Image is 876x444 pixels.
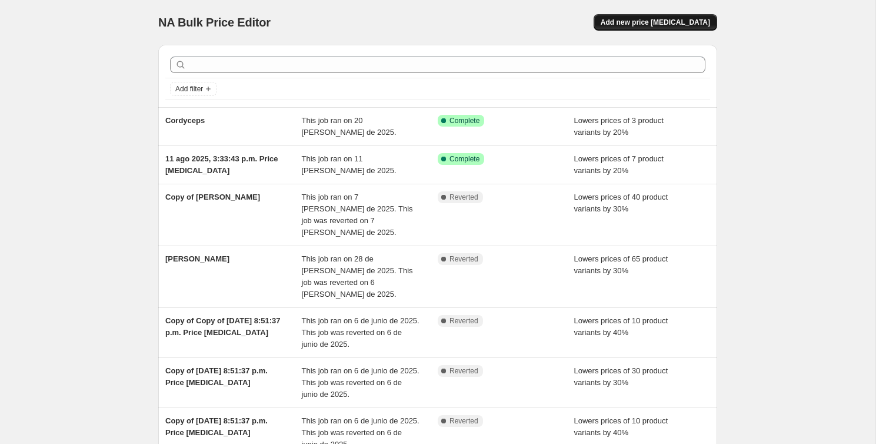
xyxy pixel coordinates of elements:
[165,316,281,337] span: Copy of Copy of [DATE] 8:51:37 p.m. Price [MEDICAL_DATA]
[175,84,203,94] span: Add filter
[158,16,271,29] span: NA Bulk Price Editor
[302,193,413,237] span: This job ran on 7 [PERSON_NAME] de 2025. This job was reverted on 7 [PERSON_NAME] de 2025.
[165,366,268,387] span: Copy of [DATE] 8:51:37 p.m. Price [MEDICAL_DATA]
[449,416,478,426] span: Reverted
[449,316,478,326] span: Reverted
[302,154,397,175] span: This job ran on 11 [PERSON_NAME] de 2025.
[302,254,413,299] span: This job ran on 28 de [PERSON_NAME] de 2025. This job was reverted on 6 [PERSON_NAME] de 2025.
[302,116,397,137] span: This job ran on 20 [PERSON_NAME] de 2025.
[449,193,478,202] span: Reverted
[165,116,205,125] span: Cordyceps
[574,416,668,437] span: Lowers prices of 10 product variants by 40%
[302,316,419,349] span: This job ran on 6 de junio de 2025. This job was reverted on 6 de junio de 2025.
[165,254,229,263] span: [PERSON_NAME]
[449,154,479,164] span: Complete
[574,254,668,275] span: Lowers prices of 65 product variants by 30%
[449,366,478,376] span: Reverted
[574,154,664,175] span: Lowers prices of 7 product variants by 20%
[170,82,217,96] button: Add filter
[574,193,668,213] span: Lowers prices of 40 product variants by 30%
[601,18,710,27] span: Add new price [MEDICAL_DATA]
[574,366,668,387] span: Lowers prices of 30 product variants by 30%
[449,254,478,264] span: Reverted
[594,14,717,31] button: Add new price [MEDICAL_DATA]
[574,116,664,137] span: Lowers prices of 3 product variants by 20%
[165,154,278,175] span: 11 ago 2025, 3:33:43 p.m. Price [MEDICAL_DATA]
[302,366,419,399] span: This job ran on 6 de junio de 2025. This job was reverted on 6 de junio de 2025.
[449,116,479,125] span: Complete
[165,193,260,201] span: Copy of [PERSON_NAME]
[574,316,668,337] span: Lowers prices of 10 product variants by 40%
[165,416,268,437] span: Copy of [DATE] 8:51:37 p.m. Price [MEDICAL_DATA]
